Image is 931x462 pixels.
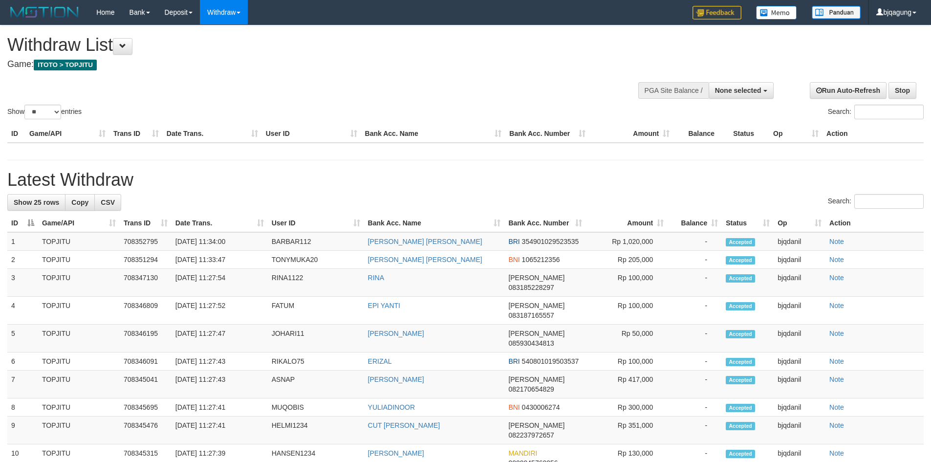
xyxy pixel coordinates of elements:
[726,274,755,283] span: Accepted
[368,274,384,282] a: RINA
[812,6,861,19] img: panduan.png
[668,352,722,371] td: -
[364,214,505,232] th: Bank Acc. Name: activate to sort column ascending
[368,421,440,429] a: CUT [PERSON_NAME]
[120,398,172,417] td: 708345695
[508,357,520,365] span: BRI
[368,330,424,337] a: [PERSON_NAME]
[828,105,924,119] label: Search:
[24,105,61,119] select: Showentries
[120,232,172,251] td: 708352795
[810,82,887,99] a: Run Auto-Refresh
[823,125,924,143] th: Action
[668,325,722,352] td: -
[262,125,361,143] th: User ID
[668,398,722,417] td: -
[508,385,554,393] span: Copy 082170654829 to clipboard
[825,214,924,232] th: Action
[508,274,564,282] span: [PERSON_NAME]
[774,398,825,417] td: bjqdanil
[774,269,825,297] td: bjqdanil
[722,214,774,232] th: Status: activate to sort column ascending
[668,214,722,232] th: Balance: activate to sort column ascending
[589,125,673,143] th: Amount
[726,330,755,338] span: Accepted
[268,398,364,417] td: MUQOBIS
[268,232,364,251] td: BARBAR112
[726,256,755,264] span: Accepted
[668,232,722,251] td: -
[7,60,611,69] h4: Game:
[101,198,115,206] span: CSV
[774,417,825,444] td: bjqdanil
[522,357,579,365] span: Copy 540801019503537 to clipboard
[508,375,564,383] span: [PERSON_NAME]
[668,417,722,444] td: -
[361,125,506,143] th: Bank Acc. Name
[522,238,579,245] span: Copy 354901029523535 to clipboard
[508,311,554,319] span: Copy 083187165557 to clipboard
[508,302,564,309] span: [PERSON_NAME]
[7,194,65,211] a: Show 25 rows
[888,82,916,99] a: Stop
[693,6,741,20] img: Feedback.jpg
[829,357,844,365] a: Note
[586,214,668,232] th: Amount: activate to sort column ascending
[172,251,268,269] td: [DATE] 11:33:47
[172,352,268,371] td: [DATE] 11:27:43
[268,297,364,325] td: FATUM
[7,125,25,143] th: ID
[7,325,38,352] td: 5
[172,232,268,251] td: [DATE] 11:34:00
[7,398,38,417] td: 8
[586,232,668,251] td: Rp 1,020,000
[109,125,163,143] th: Trans ID
[7,214,38,232] th: ID: activate to sort column descending
[268,251,364,269] td: TONYMUKA20
[268,352,364,371] td: RIKALO75
[7,352,38,371] td: 6
[726,376,755,384] span: Accepted
[268,325,364,352] td: JOHARI11
[163,125,262,143] th: Date Trans.
[726,450,755,458] span: Accepted
[268,417,364,444] td: HELMI1234
[829,375,844,383] a: Note
[774,251,825,269] td: bjqdanil
[673,125,729,143] th: Balance
[38,269,120,297] td: TOPJITU
[172,371,268,398] td: [DATE] 11:27:43
[828,194,924,209] label: Search:
[120,214,172,232] th: Trans ID: activate to sort column ascending
[668,297,722,325] td: -
[726,302,755,310] span: Accepted
[38,214,120,232] th: Game/API: activate to sort column ascending
[120,352,172,371] td: 708346091
[38,325,120,352] td: TOPJITU
[508,256,520,264] span: BNI
[586,325,668,352] td: Rp 50,000
[829,274,844,282] a: Note
[38,297,120,325] td: TOPJITU
[726,404,755,412] span: Accepted
[368,256,482,264] a: [PERSON_NAME] [PERSON_NAME]
[14,198,59,206] span: Show 25 rows
[829,256,844,264] a: Note
[368,375,424,383] a: [PERSON_NAME]
[268,214,364,232] th: User ID: activate to sort column ascending
[120,251,172,269] td: 708351294
[829,330,844,337] a: Note
[854,105,924,119] input: Search:
[172,417,268,444] td: [DATE] 11:27:41
[774,325,825,352] td: bjqdanil
[726,238,755,246] span: Accepted
[38,352,120,371] td: TOPJITU
[586,417,668,444] td: Rp 351,000
[65,194,95,211] a: Copy
[508,284,554,291] span: Copy 083185228297 to clipboard
[7,35,611,55] h1: Withdraw List
[368,238,482,245] a: [PERSON_NAME] [PERSON_NAME]
[668,251,722,269] td: -
[504,214,586,232] th: Bank Acc. Number: activate to sort column ascending
[7,232,38,251] td: 1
